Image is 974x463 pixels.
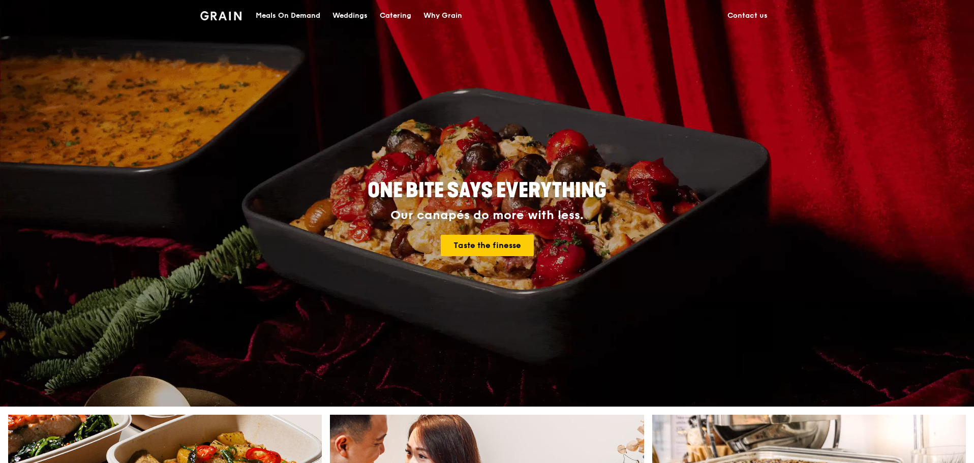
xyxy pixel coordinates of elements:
img: Grain [200,11,241,20]
div: Catering [380,1,411,31]
a: Catering [374,1,417,31]
div: Our canapés do more with less. [304,208,670,223]
div: Meals On Demand [256,1,320,31]
a: Why Grain [417,1,468,31]
div: Why Grain [423,1,462,31]
div: Weddings [332,1,368,31]
a: Contact us [721,1,774,31]
a: Weddings [326,1,374,31]
span: ONE BITE SAYS EVERYTHING [368,178,606,203]
a: Taste the finesse [441,235,534,256]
